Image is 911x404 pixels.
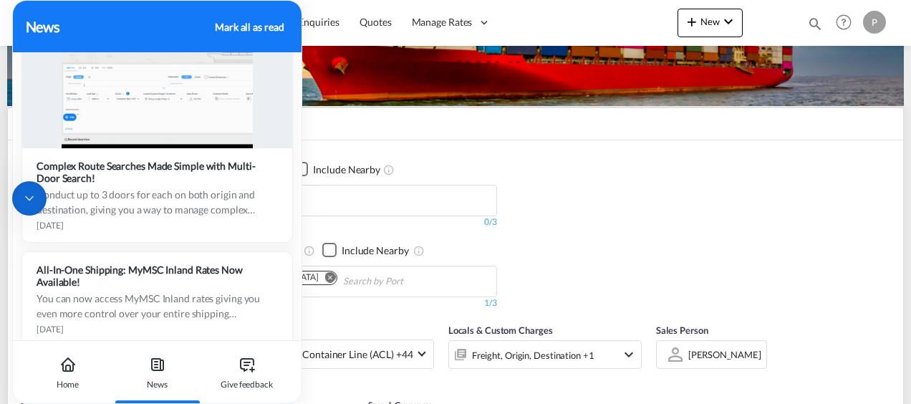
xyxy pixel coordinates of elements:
[294,162,380,177] md-checkbox: Checkbox No Ink
[472,345,594,365] div: Freight Origin Destination Factory Stuffing
[360,16,391,28] span: Quotes
[807,16,823,32] md-icon: icon-magnify
[265,347,413,362] span: Atlantic Container Line (ACL) +44
[413,245,425,256] md-icon: Unchecked: Ignores neighbouring ports when fetching rates.Checked : Includes neighbouring ports w...
[342,244,409,258] div: Include Nearby
[687,344,763,365] md-select: Sales Person: Peter Johansson
[683,13,700,30] md-icon: icon-plus 400-fg
[304,245,315,256] md-icon: Unchecked: Search for CY (Container Yard) services for all selected carriers.Checked : Search for...
[315,271,337,286] button: Remove
[678,9,743,37] button: icon-plus 400-fgNewicon-chevron-down
[863,11,886,34] div: P
[448,324,553,336] span: Locals & Custom Charges
[683,16,737,27] span: New
[343,270,479,293] input: Chips input.
[322,243,409,258] md-checkbox: Checkbox No Ink
[807,16,823,37] div: icon-magnify
[832,10,856,34] span: Help
[688,349,761,360] div: [PERSON_NAME]
[448,340,642,369] div: Freight Origin Destination Factory Stuffingicon-chevron-down
[720,13,737,30] md-icon: icon-chevron-down
[313,163,380,177] div: Include Nearby
[298,16,339,28] span: Enquiries
[656,324,708,336] span: Sales Person
[412,15,473,29] span: Manage Rates
[383,164,395,175] md-icon: Unchecked: Ignores neighbouring ports when fetching rates.Checked : Includes neighbouring ports w...
[620,346,637,363] md-icon: icon-chevron-down
[832,10,863,36] div: Help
